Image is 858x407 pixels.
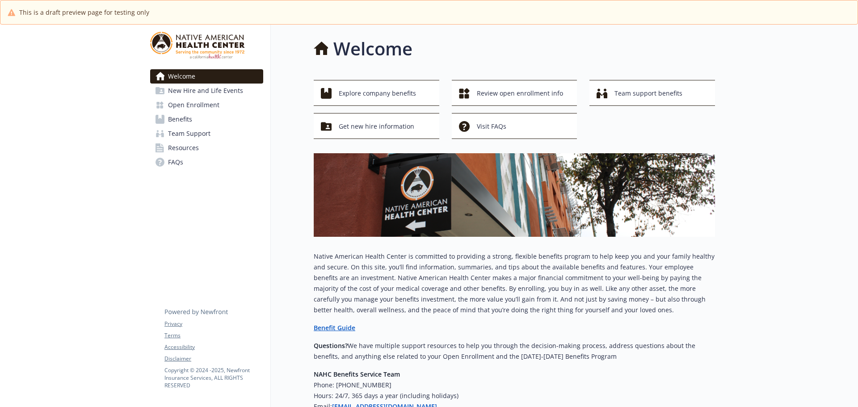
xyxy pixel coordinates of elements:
[314,113,439,139] button: Get new hire information
[168,84,243,98] span: New Hire and Life Events
[150,69,263,84] a: Welcome
[150,155,263,169] a: FAQs
[333,35,412,62] h1: Welcome
[314,80,439,106] button: Explore company benefits
[589,80,715,106] button: Team support benefits
[314,340,715,362] p: We have multiple support resources to help you through the decision-making process, address quest...
[150,112,263,126] a: Benefits
[164,343,263,351] a: Accessibility
[164,366,263,389] p: Copyright © 2024 - 2025 , Newfront Insurance Services, ALL RIGHTS RESERVED
[150,84,263,98] a: New Hire and Life Events
[452,113,577,139] button: Visit FAQs
[168,112,192,126] span: Benefits
[168,155,183,169] span: FAQs
[168,69,195,84] span: Welcome
[314,341,348,350] strong: Questions?
[164,320,263,328] a: Privacy
[314,323,355,332] a: Benefit Guide
[339,85,416,102] span: Explore company benefits
[164,355,263,363] a: Disclaimer
[150,98,263,112] a: Open Enrollment
[452,80,577,106] button: Review open enrollment info
[168,126,210,141] span: Team Support
[150,141,263,155] a: Resources
[168,141,199,155] span: Resources
[614,85,682,102] span: Team support benefits
[19,8,149,17] span: This is a draft preview page for testing only
[477,85,563,102] span: Review open enrollment info
[314,370,400,378] strong: NAHC Benefits Service Team
[150,126,263,141] a: Team Support
[314,153,715,237] img: overview page banner
[314,251,715,315] p: Native American Health Center is committed to providing a strong, flexible benefits program to he...
[477,118,506,135] span: Visit FAQs
[314,390,715,401] h6: Hours: 24/7, 365 days a year (including holidays)​
[168,98,219,112] span: Open Enrollment
[339,118,414,135] span: Get new hire information
[164,331,263,340] a: Terms
[314,380,715,390] h6: Phone: [PHONE_NUMBER]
